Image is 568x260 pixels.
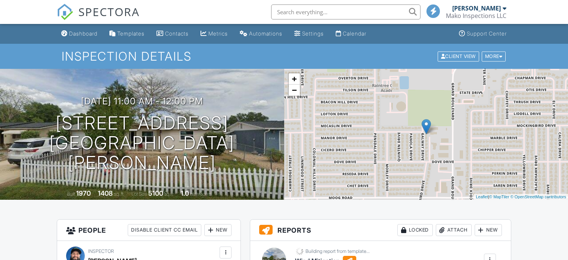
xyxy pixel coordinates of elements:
[436,224,472,236] div: Attach
[467,30,507,37] div: Support Center
[165,30,189,37] div: Contacts
[289,85,300,96] a: Zoom out
[289,73,300,85] a: Zoom in
[62,50,506,63] h1: Inspection Details
[510,195,566,199] a: © OpenStreetMap contributors
[57,220,240,241] h3: People
[57,4,73,20] img: The Best Home Inspection Software - Spectora
[250,220,511,241] h3: Reports
[69,30,97,37] div: Dashboard
[131,191,147,197] span: Lot Size
[397,224,433,236] div: Locked
[208,30,228,37] div: Metrics
[88,248,114,254] span: Inspector
[181,189,189,197] div: 1.0
[249,30,282,37] div: Automations
[128,224,201,236] div: Disable Client CC Email
[437,53,481,59] a: Client View
[474,194,568,200] div: |
[452,4,501,12] div: [PERSON_NAME]
[456,27,510,41] a: Support Center
[117,30,145,37] div: Templates
[12,113,272,172] h1: [STREET_ADDRESS] [GEOGRAPHIC_DATA][PERSON_NAME]
[237,27,285,41] a: Automations (Basic)
[305,248,370,254] div: Building report from template...
[343,30,366,37] div: Calendar
[114,191,124,197] span: sq. ft.
[438,51,479,61] div: Client View
[81,96,203,106] h3: [DATE] 11:00 am - 12:00 pm
[475,224,502,236] div: New
[291,27,327,41] a: Settings
[204,224,232,236] div: New
[271,4,420,19] input: Search everything...
[489,195,509,199] a: © MapTiler
[98,189,113,197] div: 1408
[190,191,211,197] span: bathrooms
[446,12,506,19] div: Mako Inspections LLC
[58,27,100,41] a: Dashboard
[76,189,91,197] div: 1970
[482,51,506,61] div: More
[302,30,324,37] div: Settings
[295,247,304,256] img: loading-93afd81d04378562ca97960a6d0abf470c8f8241ccf6a1b4da771bf876922d1b.gif
[164,191,174,197] span: sq.ft.
[198,27,231,41] a: Metrics
[106,27,148,41] a: Templates
[67,191,75,197] span: Built
[78,4,140,19] span: SPECTORA
[153,27,192,41] a: Contacts
[148,189,163,197] div: 5100
[57,10,140,26] a: SPECTORA
[476,195,488,199] a: Leaflet
[333,27,369,41] a: Calendar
